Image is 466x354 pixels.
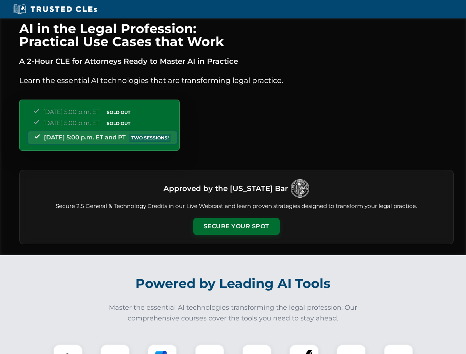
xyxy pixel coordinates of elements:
span: [DATE] 5:00 p.m. ET [43,119,100,126]
h1: AI in the Legal Profession: Practical Use Cases that Work [19,22,454,48]
p: Learn the essential AI technologies that are transforming legal practice. [19,74,454,86]
span: [DATE] 5:00 p.m. ET [43,108,100,115]
h2: Powered by Leading AI Tools [29,271,438,296]
span: SOLD OUT [104,119,133,127]
span: SOLD OUT [104,108,133,116]
h3: Approved by the [US_STATE] Bar [163,182,288,195]
p: Master the essential AI technologies transforming the legal profession. Our comprehensive courses... [104,302,362,324]
p: Secure 2.5 General & Technology Credits in our Live Webcast and learn proven strategies designed ... [28,202,445,211]
p: A 2-Hour CLE for Attorneys Ready to Master AI in Practice [19,55,454,67]
img: Trusted CLEs [11,4,99,15]
img: Logo [291,179,309,198]
button: Secure Your Spot [193,218,280,235]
